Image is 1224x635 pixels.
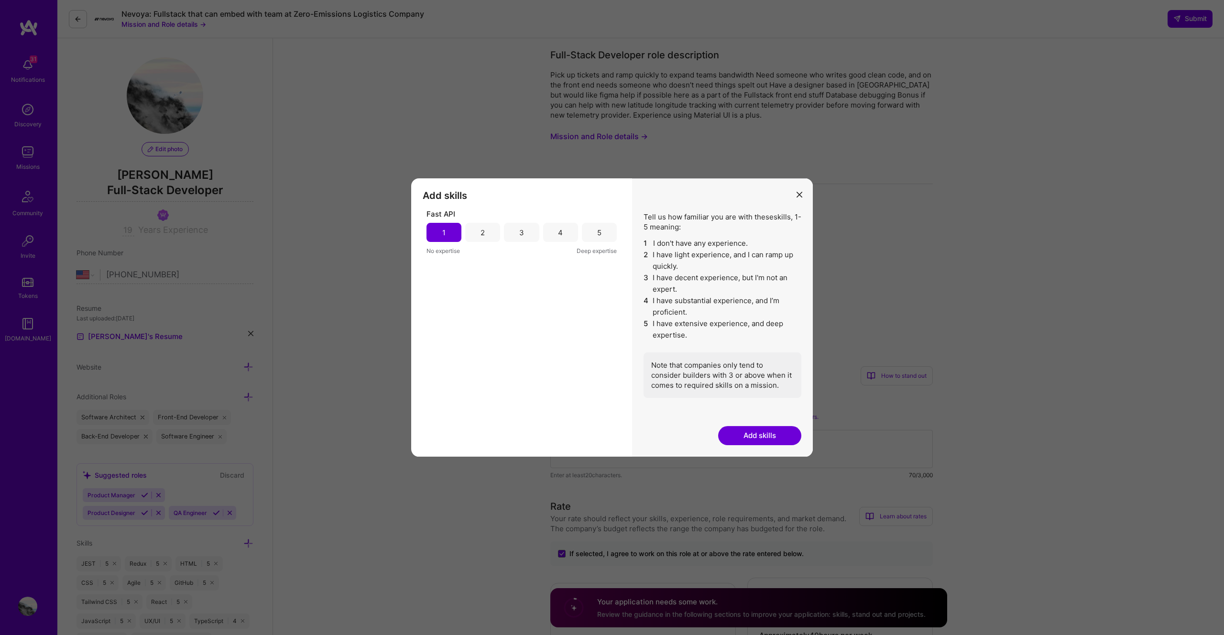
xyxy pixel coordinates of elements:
[644,295,649,318] span: 4
[426,246,460,256] span: No expertise
[644,352,801,398] div: Note that companies only tend to consider builders with 3 or above when it comes to required skil...
[644,318,801,341] li: I have extensive experience, and deep expertise.
[644,272,801,295] li: I have decent experience, but I'm not an expert.
[442,228,446,238] div: 1
[577,246,617,256] span: Deep expertise
[644,295,801,318] li: I have substantial experience, and I’m proficient.
[644,212,801,398] div: Tell us how familiar you are with these skills , 1-5 meaning:
[558,228,563,238] div: 4
[597,228,601,238] div: 5
[644,249,801,272] li: I have light experience, and I can ramp up quickly.
[519,228,524,238] div: 3
[644,249,649,272] span: 2
[411,178,813,457] div: modal
[644,238,649,249] span: 1
[644,272,649,295] span: 3
[644,238,801,249] li: I don't have any experience.
[644,318,649,341] span: 5
[718,426,801,445] button: Add skills
[423,190,621,201] h3: Add skills
[426,209,455,219] span: Fast API
[481,228,485,238] div: 2
[797,192,802,197] i: icon Close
